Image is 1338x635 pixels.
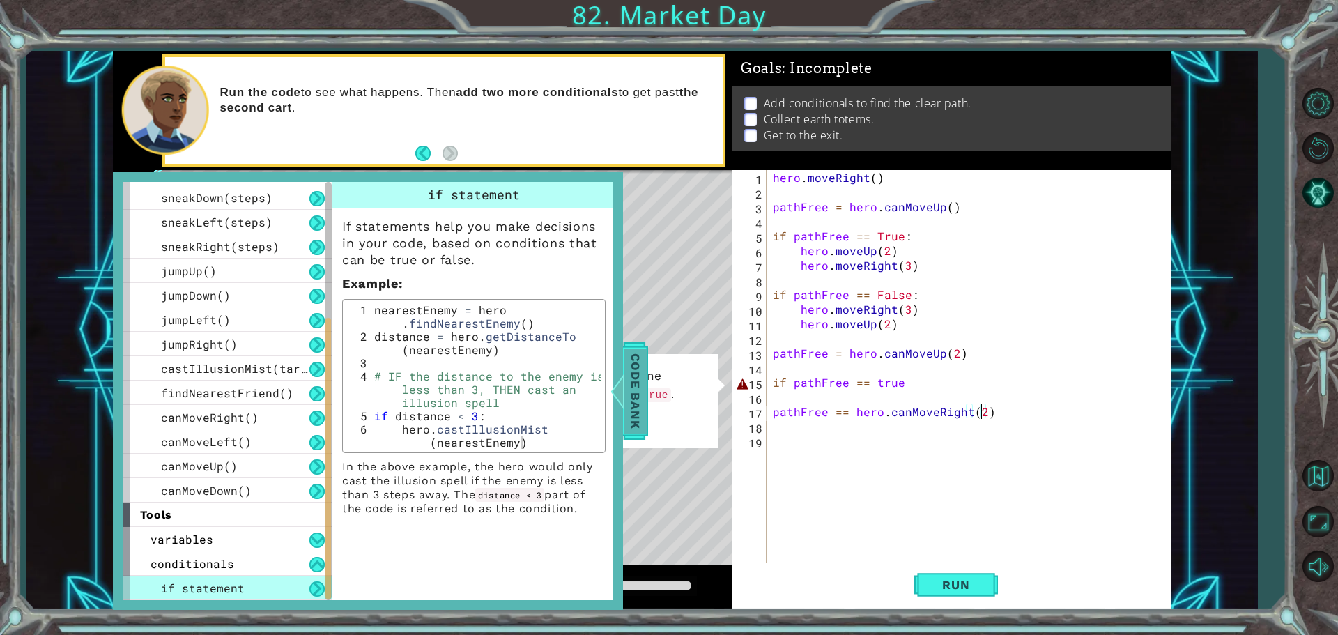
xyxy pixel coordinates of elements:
span: if statement [161,581,245,595]
div: 6 [735,245,767,260]
p: to see what happens. Then to get past . [220,85,714,116]
span: conditionals [151,556,234,571]
div: 6 [346,422,371,449]
div: 1 [346,303,371,330]
span: findNearestFriend() [161,385,293,400]
div: 10 [735,304,767,319]
a: Back to Map [1298,454,1338,500]
button: Level Options [1298,83,1338,123]
span: Example [342,276,399,291]
p: Collect earth totems. [764,112,875,127]
span: jumpUp() [161,263,217,278]
div: 17 [735,406,767,421]
div: 5 [346,409,371,422]
span: variables [151,532,213,546]
strong: add two more conditionals [456,86,618,99]
div: 8 [735,275,767,289]
p: If statements help you make decisions in your code, based on conditions that can be true or false. [342,218,606,268]
span: canMoveLeft() [161,434,252,449]
span: sneakDown(steps) [161,190,272,205]
span: tools [140,508,172,521]
button: Mute [1298,546,1338,587]
div: tools [123,503,332,527]
span: Code Bank [624,349,647,434]
span: Goals [741,60,872,77]
div: 13 [735,348,767,362]
strong: the second cart [220,86,699,114]
div: if statement [332,182,615,208]
div: 15 [735,377,767,392]
button: Back to Map [1298,456,1338,496]
div: 7 [735,260,767,275]
button: Next [443,146,458,161]
button: Maximize Browser [1298,502,1338,542]
div: 2 [346,330,371,356]
div: 9 [735,289,767,304]
div: 5 [735,231,767,245]
div: 3 [735,201,767,216]
div: 18 [735,421,767,436]
span: if statement [428,186,520,203]
span: jumpDown() [161,288,231,303]
button: Restart Level [1298,128,1338,168]
span: sneakRight(steps) [161,239,279,254]
div: 4 [346,369,371,409]
p: Add conditionals to find the clear path. [764,95,971,111]
div: 19 [735,436,767,450]
span: Run [928,578,983,592]
p: In the above example, the hero would only cast the illusion spell if the enemy is less than 3 ste... [342,460,606,516]
span: canMoveUp() [161,459,238,473]
code: distance < 3 [475,488,544,502]
span: : Incomplete [782,60,872,77]
div: 16 [735,392,767,406]
span: castIllusionMist(target) [161,361,328,376]
span: canMoveDown() [161,483,252,498]
span: sneakLeft(steps) [161,215,272,229]
div: 2 [735,187,767,201]
div: 12 [735,333,767,348]
div: 4 [735,216,767,231]
div: 1 [735,172,767,187]
strong: : [342,276,403,291]
div: 3 [346,356,371,369]
span: canMoveRight() [161,410,259,424]
span: jumpRight() [161,337,238,351]
p: Get to the exit. [764,128,843,143]
div: 14 [735,362,767,377]
button: Back [415,146,443,161]
button: Shift+Enter: Run current code. [914,563,998,606]
strong: Run the code [220,86,301,99]
span: jumpLeft() [161,312,231,327]
div: 11 [735,319,767,333]
button: AI Hint [1298,172,1338,213]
